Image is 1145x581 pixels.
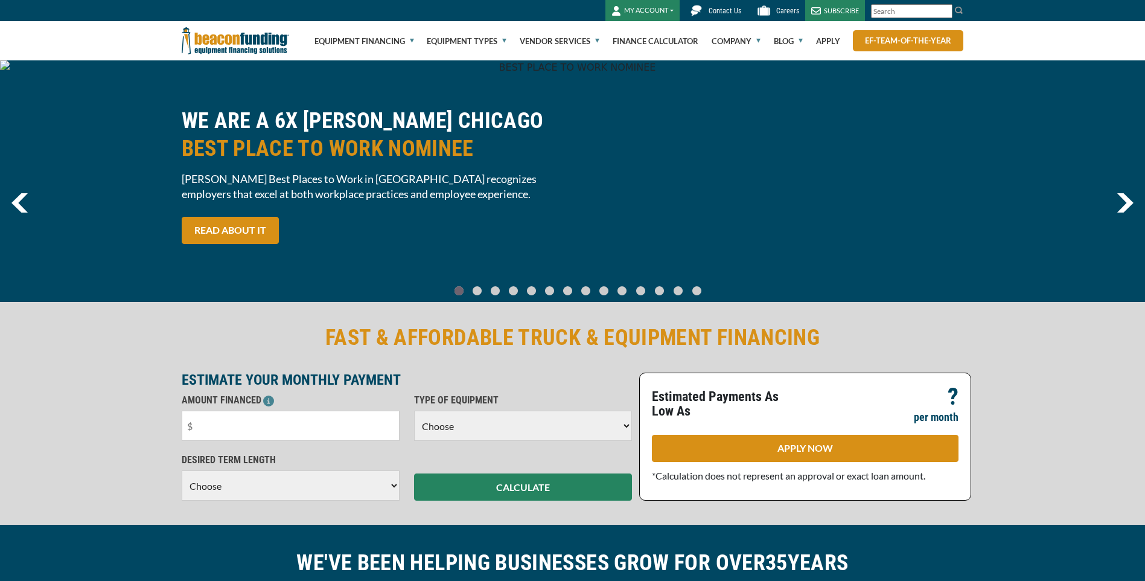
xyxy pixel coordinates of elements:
a: Go To Slide 12 [671,286,686,296]
a: APPLY NOW [652,435,958,462]
a: Finance Calculator [613,22,698,60]
a: Go To Slide 13 [689,286,704,296]
a: next [1117,193,1134,213]
h2: WE ARE A 6X [PERSON_NAME] CHICAGO [182,107,566,162]
p: per month [914,410,958,425]
p: ESTIMATE YOUR MONTHLY PAYMENT [182,373,632,387]
button: CALCULATE [414,473,632,501]
a: Equipment Financing [314,22,414,60]
a: Go To Slide 8 [597,286,611,296]
a: Go To Slide 11 [652,286,667,296]
p: TYPE OF EQUIPMENT [414,393,632,408]
a: Go To Slide 2 [488,286,503,296]
p: Estimated Payments As Low As [652,390,798,419]
a: ef-team-of-the-year [853,30,963,51]
a: Vendor Services [520,22,599,60]
a: Clear search text [940,7,949,16]
a: Go To Slide 10 [633,286,648,296]
a: Go To Slide 1 [470,286,485,296]
a: Go To Slide 3 [506,286,521,296]
h2: WE'VE BEEN HELPING BUSINESSES GROW FOR OVER YEARS [182,549,964,577]
a: Go To Slide 0 [452,286,467,296]
a: Go To Slide 6 [561,286,575,296]
a: previous [11,193,28,213]
p: DESIRED TERM LENGTH [182,453,400,467]
a: Go To Slide 9 [615,286,630,296]
input: Search [871,4,952,18]
img: Right Navigator [1117,193,1134,213]
span: BEST PLACE TO WORK NOMINEE [182,135,566,162]
a: Equipment Types [427,22,506,60]
a: Go To Slide 4 [525,286,539,296]
span: Careers [776,7,799,15]
a: Apply [816,22,840,60]
a: Company [712,22,761,60]
span: Contact Us [709,7,741,15]
a: Go To Slide 5 [543,286,557,296]
span: 35 [765,550,788,576]
span: *Calculation does not represent an approval or exact loan amount. [652,470,925,481]
h2: FAST & AFFORDABLE TRUCK & EQUIPMENT FINANCING [182,324,964,351]
img: Search [954,5,964,15]
a: READ ABOUT IT [182,217,279,244]
a: Blog [774,22,803,60]
input: $ [182,411,400,441]
img: Beacon Funding Corporation logo [182,21,289,60]
p: AMOUNT FINANCED [182,393,400,408]
a: Go To Slide 7 [579,286,593,296]
span: [PERSON_NAME] Best Places to Work in [GEOGRAPHIC_DATA] recognizes employers that excel at both wo... [182,172,566,202]
img: Left Navigator [11,193,28,213]
p: ? [948,390,958,404]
